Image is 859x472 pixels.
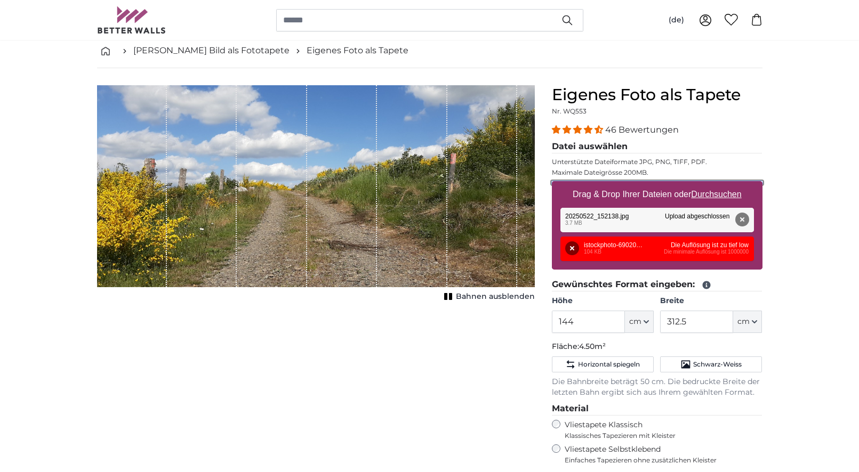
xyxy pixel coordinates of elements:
[565,432,753,440] span: Klassisches Tapezieren mit Kleister
[568,184,746,205] label: Drag & Drop Ihrer Dateien oder
[97,85,535,304] div: 1 of 1
[441,289,535,304] button: Bahnen ausblenden
[97,34,762,68] nav: breadcrumbs
[693,360,742,369] span: Schwarz-Weiss
[629,316,641,327] span: cm
[552,168,762,177] p: Maximale Dateigrösse 200MB.
[579,341,606,351] span: 4.50m²
[625,311,654,333] button: cm
[133,44,290,57] a: [PERSON_NAME] Bild als Fototapete
[552,377,762,398] p: Die Bahnbreite beträgt 50 cm. Die bedruckte Breite der letzten Bahn ergibt sich aus Ihrem gewählt...
[552,85,762,104] h1: Eigenes Foto als Tapete
[691,190,741,199] u: Durchsuchen
[552,158,762,166] p: Unterstützte Dateiformate JPG, PNG, TIFF, PDF.
[552,107,587,115] span: Nr. WQ553
[660,11,693,30] button: (de)
[552,402,762,416] legend: Material
[552,356,654,372] button: Horizontal spiegeln
[660,356,762,372] button: Schwarz-Weiss
[733,311,762,333] button: cm
[307,44,408,57] a: Eigenes Foto als Tapete
[565,456,762,465] span: Einfaches Tapezieren ohne zusätzlichen Kleister
[565,444,762,465] label: Vliestapete Selbstklebend
[552,278,762,291] legend: Gewünschtes Format eingeben:
[578,360,640,369] span: Horizontal spiegeln
[660,296,762,306] label: Breite
[456,291,535,302] span: Bahnen ausblenden
[552,125,605,135] span: 4.37 stars
[552,140,762,153] legend: Datei auswählen
[552,296,654,306] label: Höhe
[605,125,679,135] span: 46 Bewertungen
[737,316,750,327] span: cm
[565,420,753,440] label: Vliestapete Klassisch
[97,6,166,34] img: Betterwalls
[552,341,762,352] p: Fläche:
